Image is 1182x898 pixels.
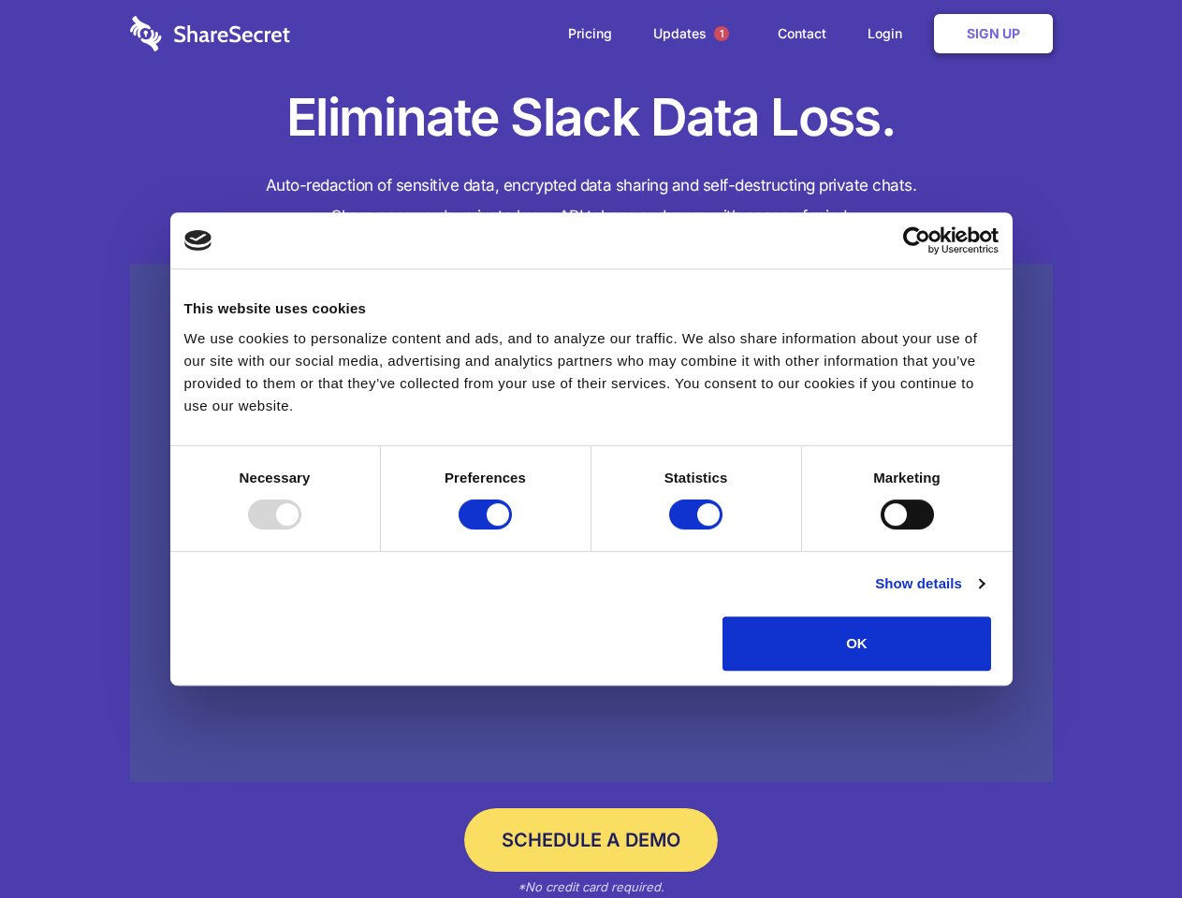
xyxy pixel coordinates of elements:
h1: Eliminate Slack Data Loss. [130,84,1053,152]
span: 1 [714,26,729,41]
strong: Necessary [240,470,311,485]
button: OK [722,616,991,671]
div: We use cookies to personalize content and ads, and to analyze our traffic. We also share informat... [184,327,999,417]
a: Show details [875,572,984,595]
h4: Auto-redaction of sensitive data, encrypted data sharing and self-destructing private chats. Shar... [130,170,1053,232]
strong: Statistics [664,470,728,485]
a: Contact [759,5,845,63]
a: Sign Up [934,14,1053,53]
img: logo-wordmark-white-trans-d4663122ce5f474addd5e946df7df03e33cb6a1c49d2221995e7729f52c070b2.svg [130,16,290,51]
strong: Marketing [873,470,941,485]
div: This website uses cookies [184,297,999,320]
em: *No credit card required. [518,879,664,894]
a: Login [849,5,930,63]
a: Pricing [549,5,631,63]
a: Wistia video thumbnail [130,264,1053,783]
strong: Preferences [445,470,526,485]
a: Usercentrics Cookiebot - opens in a new window [835,226,999,254]
a: Schedule a Demo [464,808,718,872]
img: logo [184,230,212,251]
